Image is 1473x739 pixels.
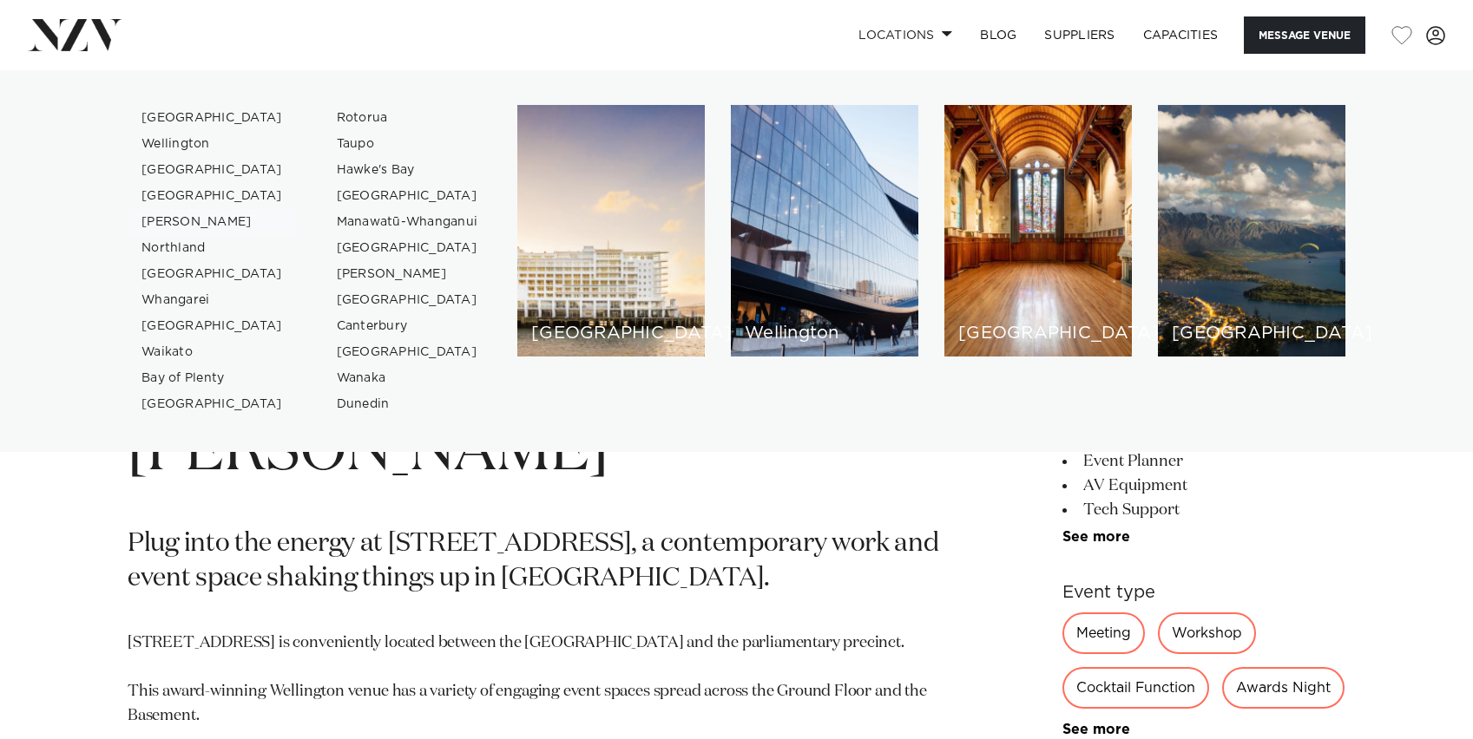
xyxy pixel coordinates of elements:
a: [PERSON_NAME] [323,261,492,287]
h6: [GEOGRAPHIC_DATA] [531,324,691,343]
a: Wellington venues Wellington [731,105,918,356]
button: Message Venue [1244,16,1365,54]
div: Awards Night [1222,667,1345,709]
a: [GEOGRAPHIC_DATA] [323,183,492,209]
a: Queenstown venues [GEOGRAPHIC_DATA] [1158,105,1345,356]
div: Meeting [1062,612,1145,654]
a: SUPPLIERS [1030,16,1128,54]
a: [PERSON_NAME] [128,209,297,235]
a: Wanaka [323,365,492,391]
div: Cocktail Function [1062,667,1209,709]
a: [GEOGRAPHIC_DATA] [128,313,297,339]
a: Rotorua [323,105,492,131]
a: [GEOGRAPHIC_DATA] [128,183,297,209]
a: Auckland venues [GEOGRAPHIC_DATA] [517,105,705,356]
a: [GEOGRAPHIC_DATA] [128,157,297,183]
a: Manawatū-Whanganui [323,209,492,235]
div: Workshop [1158,612,1256,654]
a: Whangarei [128,287,297,313]
a: Taupo [323,131,492,157]
h6: Event type [1062,579,1345,605]
a: [GEOGRAPHIC_DATA] [323,287,492,313]
a: Capacities [1129,16,1233,54]
a: Canterbury [323,313,492,339]
a: Locations [845,16,966,54]
h6: [GEOGRAPHIC_DATA] [1172,324,1332,343]
a: [GEOGRAPHIC_DATA] [128,105,297,131]
img: nzv-logo.png [28,19,122,50]
a: BLOG [966,16,1030,54]
a: [GEOGRAPHIC_DATA] [128,391,297,417]
a: Wellington [128,131,297,157]
li: AV Equipment [1062,474,1345,498]
a: Waikato [128,339,297,365]
a: [GEOGRAPHIC_DATA] [323,235,492,261]
li: Event Planner [1062,449,1345,474]
a: Northland [128,235,297,261]
h6: [GEOGRAPHIC_DATA] [958,324,1118,343]
p: Plug into the energy at [STREET_ADDRESS], a contemporary work and event space shaking things up i... [128,527,939,597]
a: Christchurch venues [GEOGRAPHIC_DATA] [944,105,1132,356]
a: Bay of Plenty [128,365,297,391]
a: [GEOGRAPHIC_DATA] [323,339,492,365]
h6: Wellington [745,324,904,343]
a: Hawke's Bay [323,157,492,183]
li: Tech Support [1062,498,1345,522]
a: Dunedin [323,391,492,417]
a: [GEOGRAPHIC_DATA] [128,261,297,287]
